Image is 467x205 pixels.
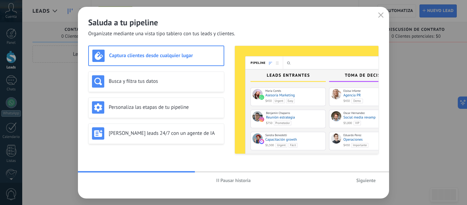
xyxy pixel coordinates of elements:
button: Siguiente [353,175,379,185]
h3: Personaliza las etapas de tu pipeline [109,104,221,111]
span: Siguiente [356,178,376,183]
h2: Saluda a tu pipeline [88,17,379,28]
span: Pausar historia [221,178,251,183]
span: Organízate mediante una vista tipo tablero con tus leads y clientes. [88,30,235,37]
h3: Captura clientes desde cualquier lugar [109,52,220,59]
button: Pausar historia [213,175,254,185]
h3: [PERSON_NAME] leads 24/7 con un agente de IA [109,130,221,137]
h3: Busca y filtra tus datos [109,78,221,85]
